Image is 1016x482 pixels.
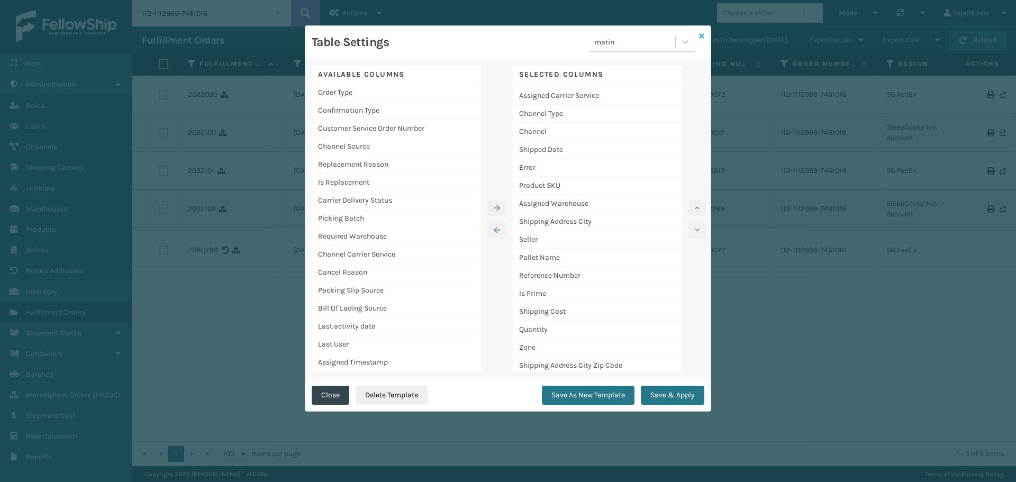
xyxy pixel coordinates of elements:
[312,34,389,50] h3: Table Settings
[312,317,481,335] div: Last activity date
[513,105,682,123] div: Channel Type
[513,321,682,339] div: Quantity
[312,245,481,263] div: Channel Carrier Service
[312,156,481,174] div: Replacement Reason
[312,210,481,228] div: Picking Batch
[312,120,481,138] div: Customer Service Order Number
[312,299,481,317] div: Bill Of Lading Source
[312,386,349,405] button: Close
[513,285,682,303] div: Is Prime
[312,66,481,84] div: Available Columns
[312,281,481,299] div: Packing Slip Source
[356,386,428,405] button: Delete Template
[513,141,682,159] div: Shipped Date
[513,231,682,249] div: Seller
[513,87,682,105] div: Assigned Carrier Service
[513,177,682,195] div: Product SKU
[312,138,481,156] div: Channel Source
[312,84,481,102] div: Order Type
[513,213,682,231] div: Shipping Address City
[513,339,682,357] div: Zone
[513,249,682,267] div: Pallet Name
[542,386,634,405] button: Save As New Template
[641,386,704,405] button: Save & Apply
[513,267,682,285] div: Reference Number
[513,159,682,177] div: Error
[312,102,481,120] div: Confirmation Type
[312,353,481,371] div: Assigned Timestamp
[513,195,682,213] div: Assigned Warehouse
[312,263,481,281] div: Cancel Reason
[594,37,676,48] div: marin
[513,357,682,375] div: Shipping Address City Zip Code
[513,303,682,321] div: Shipping Cost
[312,228,481,245] div: Required Warehouse
[312,174,481,192] div: Is Replacement
[513,66,682,84] div: Selected Columns
[312,192,481,210] div: Carrier Delivery Status
[513,123,682,141] div: Channel
[312,335,481,353] div: Last User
